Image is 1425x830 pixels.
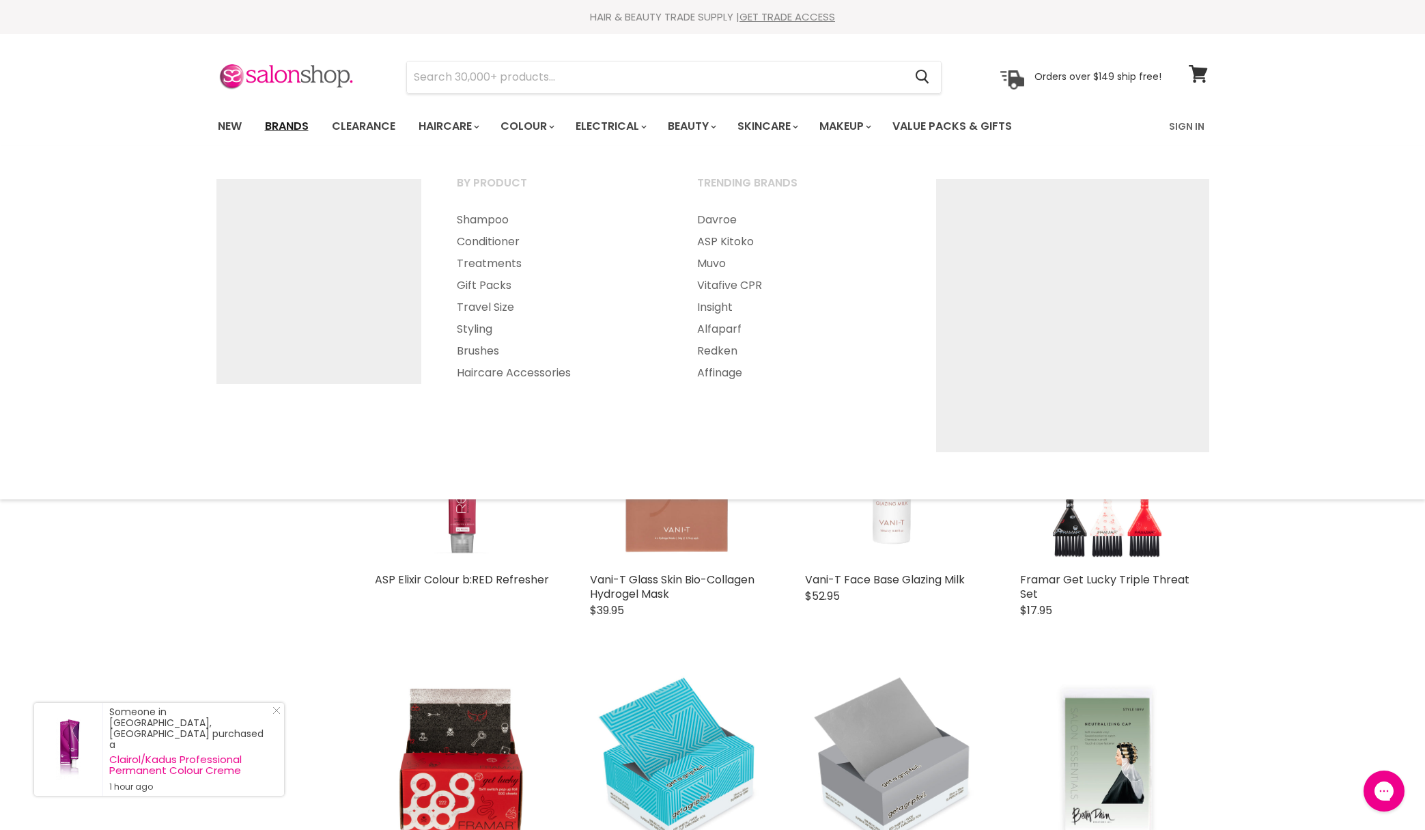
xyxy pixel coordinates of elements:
a: Value Packs & Gifts [882,112,1022,141]
svg: Close Icon [272,706,281,715]
span: $52.95 [805,588,840,604]
a: Vani-T Glass Skin Bio-Collagen Hydrogel Mask [590,572,754,602]
a: Treatments [440,253,677,275]
nav: Main [201,107,1225,146]
a: Colour [490,112,563,141]
a: Clairol/Kadus Professional Permanent Colour Creme [109,754,270,776]
a: Insight [680,296,918,318]
span: $39.95 [590,603,624,618]
a: Trending Brands [680,172,918,206]
span: $17.95 [1020,603,1052,618]
a: Shampoo [440,209,677,231]
a: Vitafive CPR [680,275,918,296]
ul: Main menu [208,107,1092,146]
a: Framar Get Lucky Triple Threat Set [1020,572,1189,602]
button: Search [905,61,941,93]
a: Haircare [408,112,488,141]
a: Haircare Accessories [440,362,677,384]
a: Muvo [680,253,918,275]
div: HAIR & BEAUTY TRADE SUPPLY | [201,10,1225,24]
a: Skincare [727,112,806,141]
a: Brushes [440,340,677,362]
a: Makeup [809,112,879,141]
a: ASP Kitoko [680,231,918,253]
a: By Product [440,172,677,206]
a: Brands [255,112,319,141]
form: Product [406,61,942,94]
a: Conditioner [440,231,677,253]
a: Travel Size [440,296,677,318]
p: Orders over $149 ship free! [1034,70,1161,83]
a: Close Notification [267,706,281,720]
div: Someone in [GEOGRAPHIC_DATA], [GEOGRAPHIC_DATA] purchased a [109,706,270,792]
small: 1 hour ago [109,781,270,792]
a: Beauty [658,112,724,141]
a: Sign In [1161,112,1213,141]
iframe: Gorgias live chat messenger [1357,766,1411,816]
a: Affinage [680,362,918,384]
a: Clearance [322,112,406,141]
a: Styling [440,318,677,340]
a: Redken [680,340,918,362]
a: GET TRADE ACCESS [739,10,835,24]
ul: Main menu [680,209,918,384]
a: New [208,112,252,141]
a: Visit product page [34,703,102,796]
a: Electrical [565,112,655,141]
input: Search [407,61,905,93]
ul: Main menu [440,209,677,384]
a: Vani-T Face Base Glazing Milk [805,572,965,587]
a: Alfaparf [680,318,918,340]
a: Davroe [680,209,918,231]
a: ASP Elixir Colour b:RED Refresher [375,572,549,587]
a: Gift Packs [440,275,677,296]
